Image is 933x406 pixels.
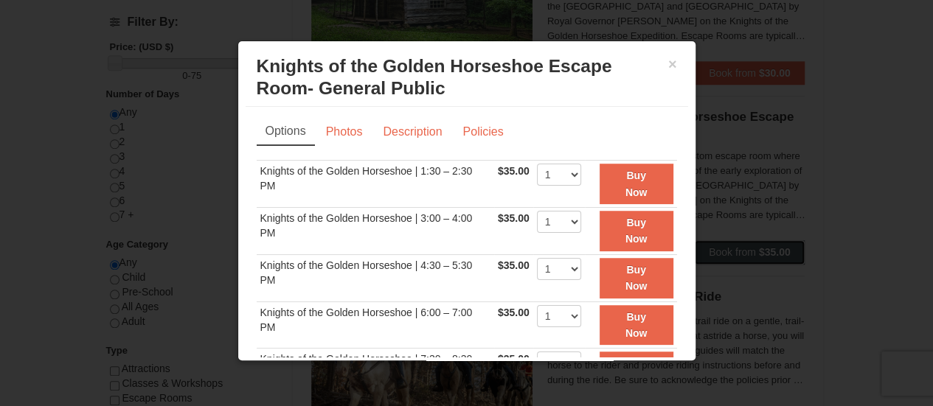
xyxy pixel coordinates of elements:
[600,164,673,204] button: Buy Now
[453,118,513,146] a: Policies
[257,161,494,208] td: Knights of the Golden Horseshoe | 1:30 – 2:30 PM
[257,118,315,146] a: Options
[600,351,673,392] button: Buy Now
[625,169,648,197] strong: Buy Now
[498,307,530,318] span: $35.00
[668,57,677,71] button: ×
[257,349,494,395] td: Knights of the Golden Horseshoe | 7:30 – 8:30 PM
[498,259,530,271] span: $35.00
[625,217,648,245] strong: Buy Now
[625,264,648,292] strong: Buy Now
[257,207,494,254] td: Knights of the Golden Horseshoe | 3:00 – 4:00 PM
[257,55,677,99] h3: Knights of the Golden Horseshoe Escape Room- General Public
[373,118,451,146] a: Description
[600,305,673,346] button: Buy Now
[498,165,530,177] span: $35.00
[600,258,673,298] button: Buy Now
[316,118,372,146] a: Photos
[600,211,673,251] button: Buy Now
[498,212,530,224] span: $35.00
[625,311,648,339] strong: Buy Now
[257,301,494,349] td: Knights of the Golden Horseshoe | 6:00 – 7:00 PM
[498,353,530,365] span: $35.00
[257,254,494,301] td: Knights of the Golden Horseshoe | 4:30 – 5:30 PM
